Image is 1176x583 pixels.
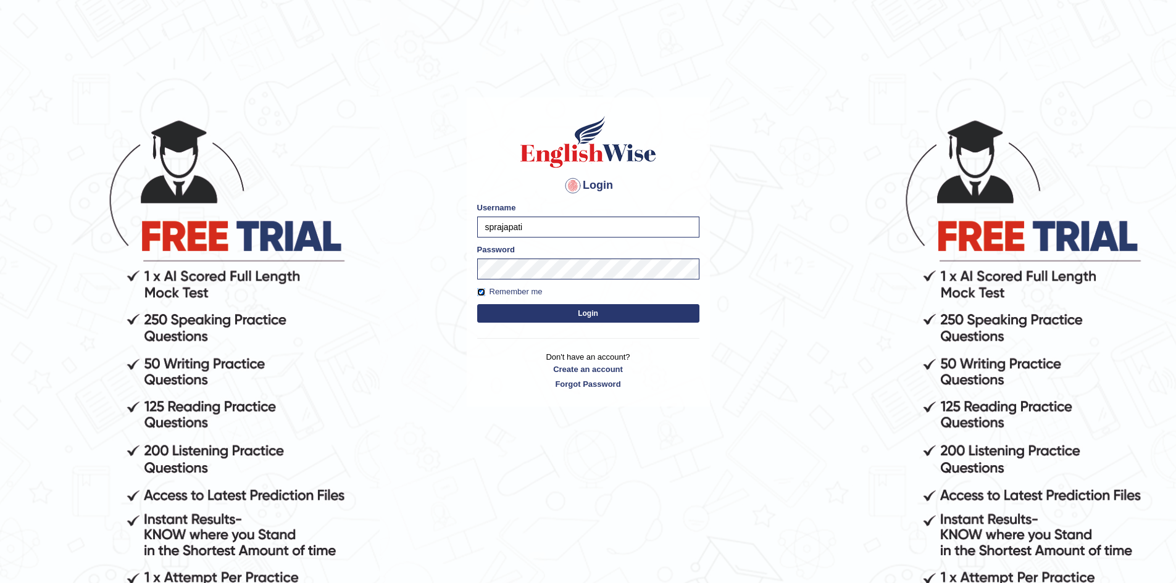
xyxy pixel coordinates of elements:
[518,114,659,170] img: Logo of English Wise sign in for intelligent practice with AI
[477,288,485,296] input: Remember me
[477,244,515,255] label: Password
[477,202,516,213] label: Username
[477,363,699,375] a: Create an account
[477,351,699,389] p: Don't have an account?
[477,286,543,298] label: Remember me
[477,304,699,323] button: Login
[477,378,699,390] a: Forgot Password
[477,176,699,196] h4: Login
